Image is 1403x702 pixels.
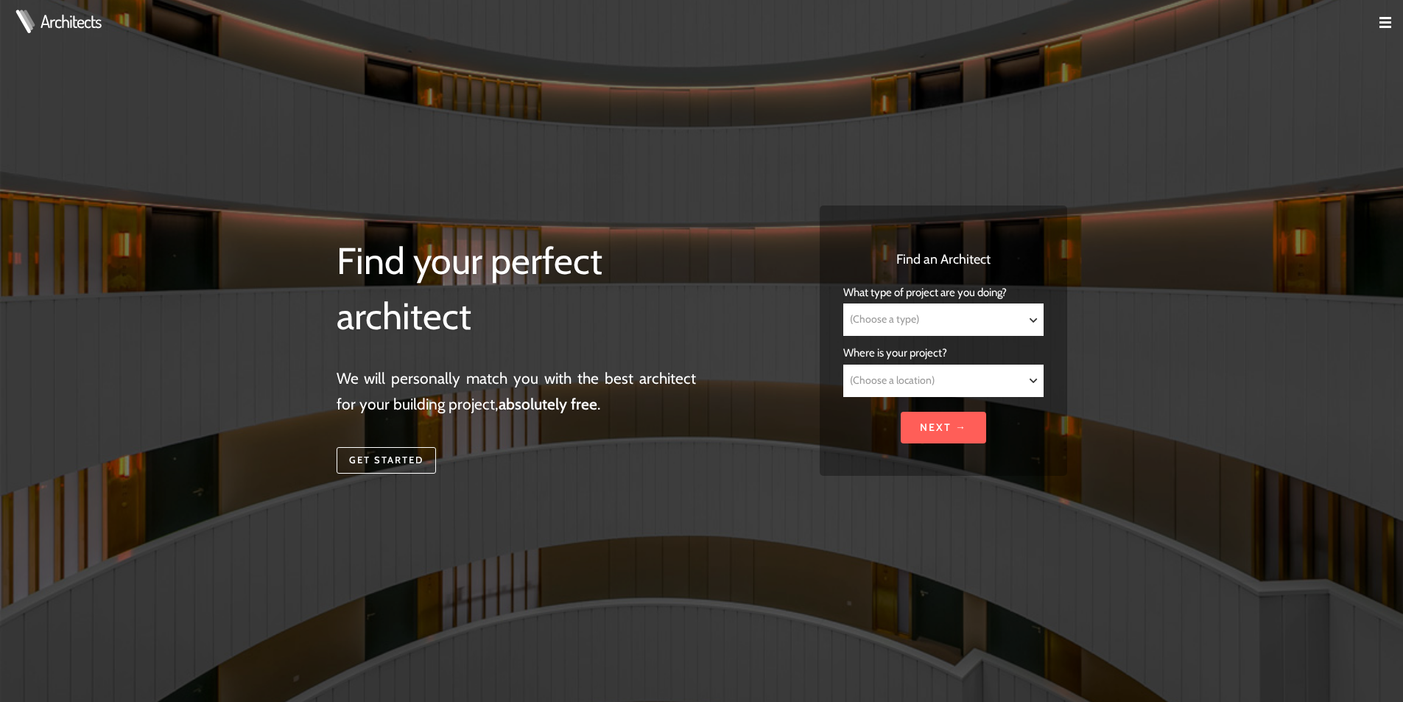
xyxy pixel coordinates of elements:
[41,13,101,30] a: Architects
[337,447,436,474] a: Get started
[12,10,38,33] img: Architects
[843,286,1007,299] span: What type of project are you doing?
[843,346,947,359] span: Where is your project?
[901,412,986,443] input: Next →
[843,250,1043,270] h3: Find an Architect
[337,234,697,345] h1: Find your perfect architect
[337,365,697,418] p: We will personally match you with the best architect for your building project, .
[499,395,597,413] strong: absolutely free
